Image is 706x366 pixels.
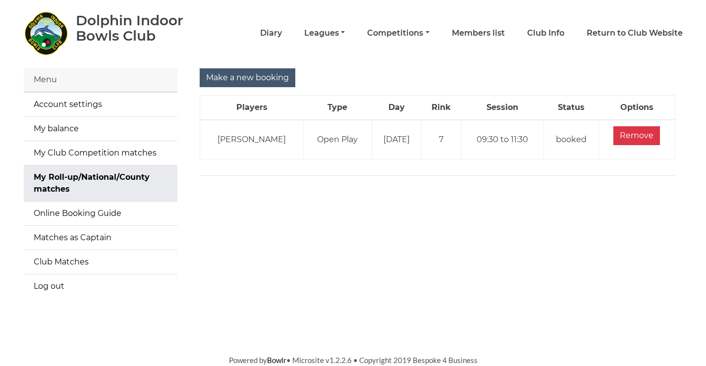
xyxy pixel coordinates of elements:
a: My balance [24,117,177,141]
a: Bowlr [267,356,286,365]
a: Return to Club Website [587,28,683,39]
a: Account settings [24,93,177,116]
td: 7 [421,120,461,159]
th: Options [599,96,675,120]
img: Dolphin Indoor Bowls Club [24,11,68,55]
input: Make a new booking [200,68,295,87]
a: My Roll-up/National/County matches [24,165,177,201]
td: [PERSON_NAME] [200,120,304,159]
a: Leagues [304,28,345,39]
th: Status [543,96,599,120]
a: Online Booking Guide [24,202,177,225]
a: Club Info [527,28,564,39]
input: Remove [613,126,660,145]
th: Rink [421,96,461,120]
a: Competitions [367,28,429,39]
th: Session [461,96,543,120]
td: Open Play [304,120,372,159]
a: Diary [260,28,282,39]
th: Type [304,96,372,120]
a: Members list [452,28,505,39]
th: Day [372,96,421,120]
a: Club Matches [24,250,177,274]
th: Players [200,96,304,120]
div: Dolphin Indoor Bowls Club [76,13,212,44]
div: Menu [24,68,177,92]
td: 09:30 to 11:30 [461,120,543,159]
td: booked [543,120,599,159]
span: Powered by • Microsite v1.2.2.6 • Copyright 2019 Bespoke 4 Business [229,356,478,365]
a: Matches as Captain [24,226,177,250]
a: My Club Competition matches [24,141,177,165]
td: [DATE] [372,120,421,159]
a: Log out [24,274,177,298]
